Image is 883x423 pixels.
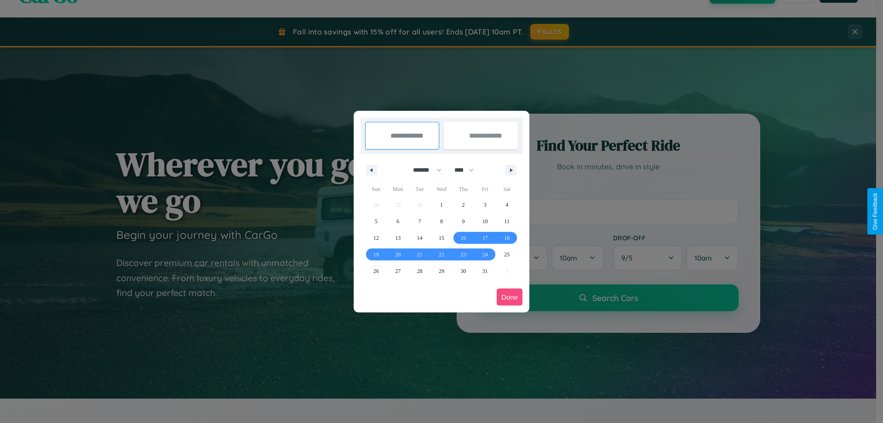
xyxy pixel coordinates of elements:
span: 25 [504,246,510,263]
span: 11 [504,213,510,230]
button: 26 [365,263,387,279]
div: Give Feedback [872,193,878,230]
button: 24 [474,246,496,263]
span: Fri [474,182,496,197]
span: 15 [439,230,444,246]
span: 19 [373,246,379,263]
span: Thu [453,182,474,197]
span: 18 [504,230,510,246]
button: 13 [387,230,408,246]
span: 6 [396,213,399,230]
span: 4 [505,197,508,213]
button: Done [497,289,522,306]
button: 28 [409,263,430,279]
span: Mon [387,182,408,197]
button: 15 [430,230,452,246]
span: 13 [395,230,401,246]
span: Wed [430,182,452,197]
button: 8 [430,213,452,230]
button: 2 [453,197,474,213]
button: 23 [453,246,474,263]
button: 27 [387,263,408,279]
span: 5 [375,213,378,230]
span: 12 [373,230,379,246]
span: 21 [417,246,423,263]
span: 3 [484,197,487,213]
span: 26 [373,263,379,279]
span: 24 [482,246,488,263]
button: 1 [430,197,452,213]
span: 17 [482,230,488,246]
button: 22 [430,246,452,263]
button: 16 [453,230,474,246]
button: 29 [430,263,452,279]
button: 4 [496,197,518,213]
button: 3 [474,197,496,213]
span: 28 [417,263,423,279]
button: 7 [409,213,430,230]
button: 21 [409,246,430,263]
span: 27 [395,263,401,279]
button: 18 [496,230,518,246]
span: 29 [439,263,444,279]
span: 1 [440,197,443,213]
button: 25 [496,246,518,263]
span: 2 [462,197,464,213]
span: 31 [482,263,488,279]
button: 14 [409,230,430,246]
span: 8 [440,213,443,230]
button: 17 [474,230,496,246]
button: 11 [496,213,518,230]
span: 23 [460,246,466,263]
span: 14 [417,230,423,246]
button: 19 [365,246,387,263]
span: 9 [462,213,464,230]
button: 30 [453,263,474,279]
button: 5 [365,213,387,230]
span: 7 [419,213,421,230]
span: 20 [395,246,401,263]
span: Sun [365,182,387,197]
span: 30 [460,263,466,279]
button: 9 [453,213,474,230]
span: 16 [460,230,466,246]
button: 6 [387,213,408,230]
button: 10 [474,213,496,230]
span: Sat [496,182,518,197]
span: 10 [482,213,488,230]
span: Tue [409,182,430,197]
button: 31 [474,263,496,279]
button: 12 [365,230,387,246]
button: 20 [387,246,408,263]
span: 22 [439,246,444,263]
